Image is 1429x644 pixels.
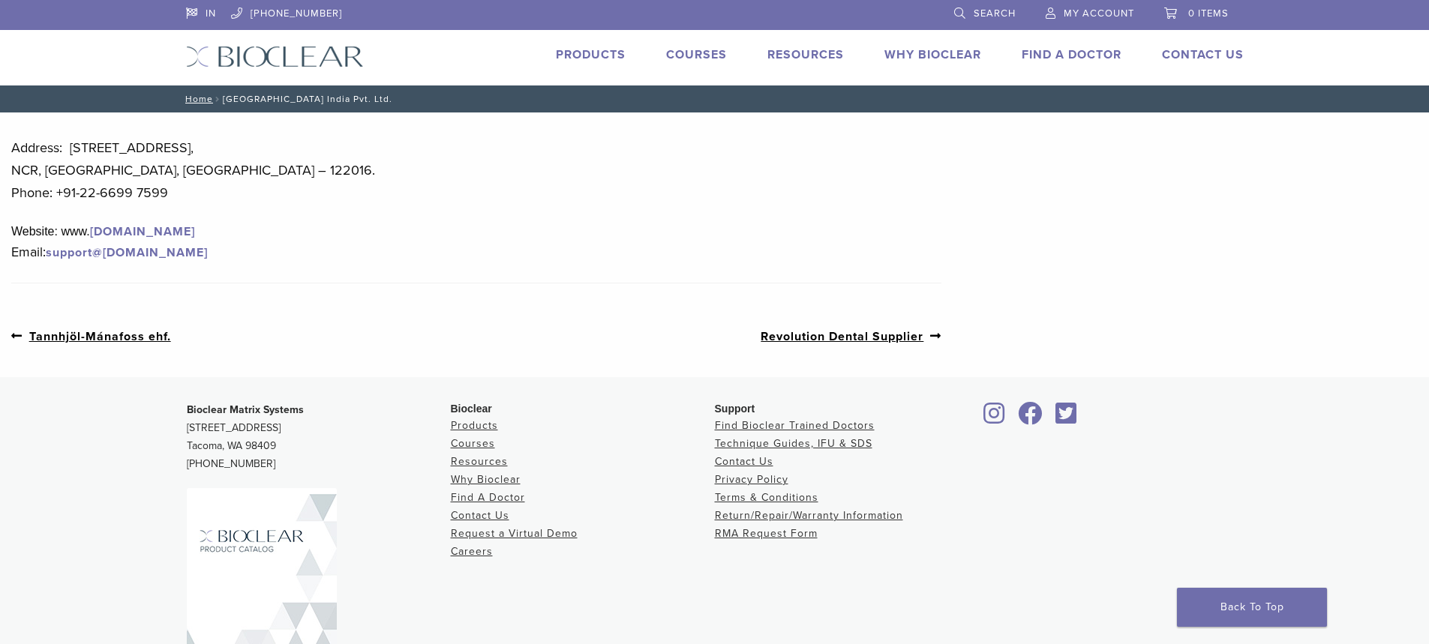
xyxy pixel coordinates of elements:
[187,401,451,473] p: [STREET_ADDRESS] Tacoma, WA 98409 [PHONE_NUMBER]
[451,437,495,450] a: Courses
[1177,588,1327,627] a: Back To Top
[11,136,941,204] p: Address: [STREET_ADDRESS], NCR, [GEOGRAPHIC_DATA], [GEOGRAPHIC_DATA] – 122016. Phone: +91-22-6699...
[187,403,304,416] strong: Bioclear Matrix Systems
[451,545,493,558] a: Careers
[451,473,521,486] a: Why Bioclear
[974,7,1016,19] span: Search
[761,327,941,346] a: Revolution Dental Supplier
[11,327,171,346] a: Tannhjöl-Mánafoss ehf.
[767,47,844,62] a: Resources
[451,491,525,504] a: Find A Doctor
[11,244,46,260] span: Email:
[715,419,875,432] a: Find Bioclear Trained Doctors
[451,527,578,540] a: Request a Virtual Demo
[451,509,509,522] a: Contact Us
[715,527,818,540] a: RMA Request Form
[715,403,755,415] span: Support
[451,455,508,468] a: Resources
[451,403,492,415] span: Bioclear
[1162,47,1244,62] a: Contact Us
[1013,411,1048,426] a: Bioclear
[715,473,788,486] a: Privacy Policy
[46,245,208,260] a: support@[DOMAIN_NAME]
[715,455,773,468] a: Contact Us
[213,95,223,103] span: /
[181,94,213,104] a: Home
[1051,411,1082,426] a: Bioclear
[715,509,903,522] a: Return/Repair/Warranty Information
[979,411,1010,426] a: Bioclear
[884,47,981,62] a: Why Bioclear
[11,295,941,377] nav: Post Navigation
[11,225,90,238] span: Website: www.
[666,47,727,62] a: Courses
[186,46,364,67] img: Bioclear
[175,85,1255,112] nav: [GEOGRAPHIC_DATA] India Pvt. Ltd.
[715,437,872,450] a: Technique Guides, IFU & SDS
[556,47,626,62] a: Products
[451,419,498,432] a: Products
[1188,7,1229,19] span: 0 items
[1064,7,1134,19] span: My Account
[90,224,195,239] a: [DOMAIN_NAME]
[1022,47,1121,62] a: Find A Doctor
[715,491,818,504] a: Terms & Conditions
